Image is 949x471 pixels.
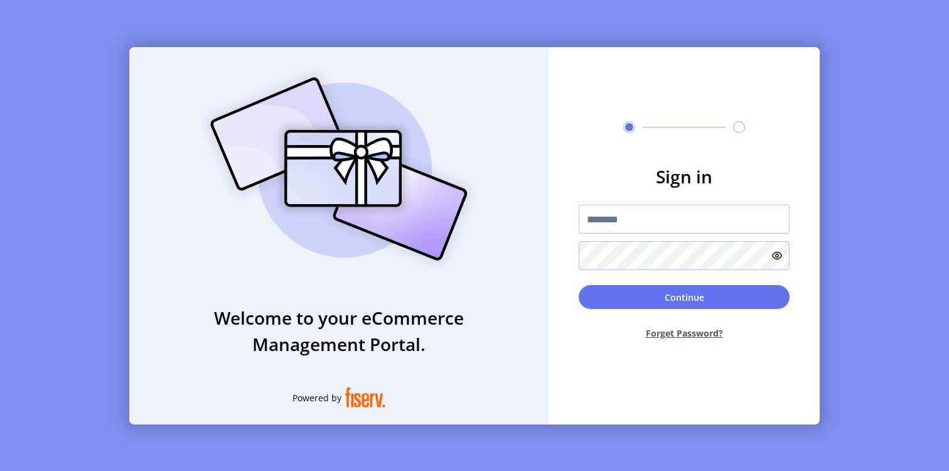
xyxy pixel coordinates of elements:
[129,305,549,357] h3: Welcome to your eCommerce Management Portal.
[579,163,790,190] h3: Sign in
[579,317,790,350] button: Forget Password?
[191,63,486,274] img: card_Illustration.svg
[292,391,341,404] span: Powered by
[579,285,790,309] button: Continue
